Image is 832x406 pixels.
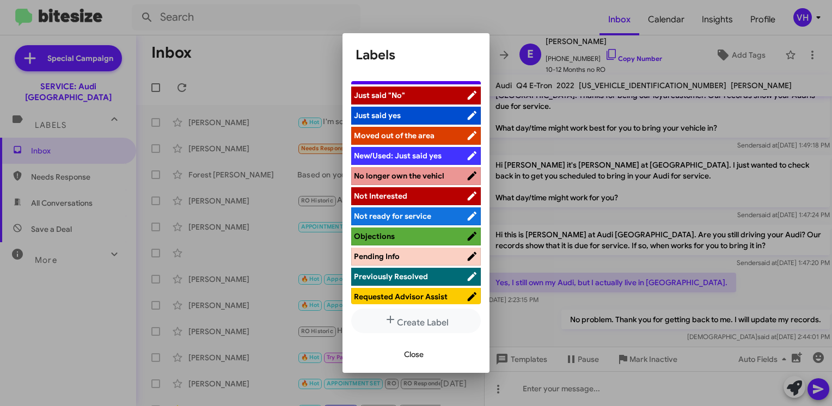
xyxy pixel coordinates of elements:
span: Close [404,345,424,364]
button: Close [395,345,432,364]
h1: Labels [356,46,476,64]
span: Just said "No" [354,90,405,100]
span: Not Interested [354,191,407,201]
button: Create Label [351,309,481,333]
span: Moved out of the area [354,131,435,140]
span: Previously Resolved [354,272,428,281]
span: New/Used: Just said yes [354,151,442,161]
span: Requested Advisor Assist [354,292,448,302]
span: Not ready for service [354,211,431,221]
span: Objections [354,231,395,241]
span: Pending Info [354,251,400,261]
span: No longer own the vehicl [354,171,444,181]
span: Just said yes [354,110,401,120]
